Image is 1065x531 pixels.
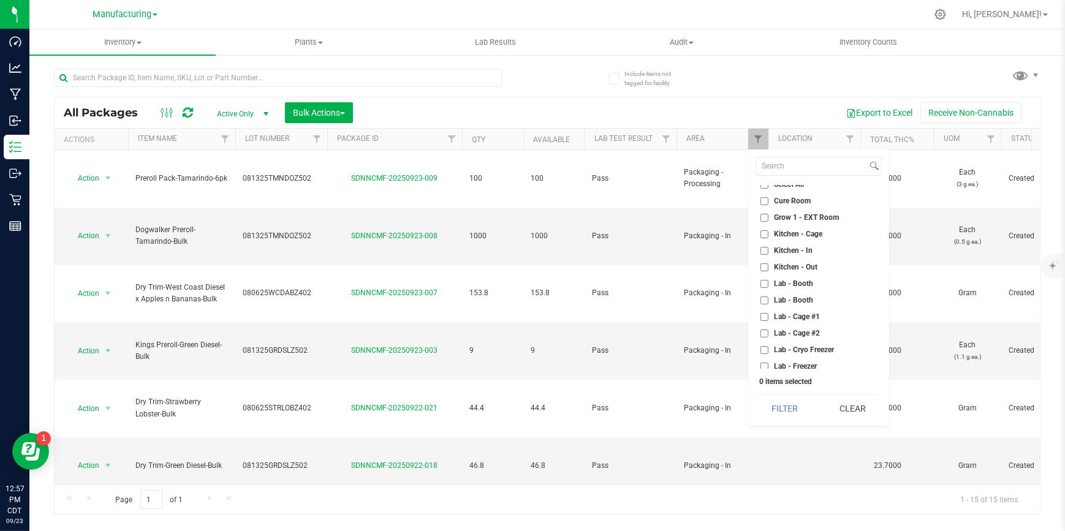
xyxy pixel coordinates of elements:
[760,181,768,189] input: Select All
[1009,173,1061,184] span: Created
[100,457,116,474] span: select
[756,395,814,422] button: Filter
[774,330,820,337] span: Lab - Cage #2
[775,29,961,55] a: Inventory Counts
[100,170,116,187] span: select
[941,460,994,472] span: Gram
[1009,230,1061,242] span: Created
[6,483,24,516] p: 12:57 PM CDT
[941,402,994,414] span: Gram
[138,134,177,143] a: Item Name
[868,457,908,475] span: 23.7000
[760,296,768,304] input: Lab - Booth
[285,102,353,123] button: Bulk Actions
[760,330,768,337] input: Lab - Cage #2
[531,230,577,242] span: 1000
[105,490,193,509] span: Page of 1
[9,36,21,48] inline-svg: Dashboard
[245,134,289,143] a: Lot Number
[592,402,669,414] span: Pass
[9,115,21,127] inline-svg: Inbound
[469,402,516,414] span: 44.4
[592,173,669,184] span: Pass
[54,69,502,87] input: Search Package ID, Item Name, SKU, Lot or Part Number...
[531,345,577,356] span: 9
[293,108,345,118] span: Bulk Actions
[469,287,516,299] span: 153.8
[625,69,686,88] span: Include items not tagged for facility
[592,345,669,356] span: Pass
[774,181,804,188] span: Select All
[774,263,817,271] span: Kitchen - Out
[774,363,817,370] span: Lab - Freezer
[135,396,228,420] span: Dry Trim-Strawberry Lobster-Bulk
[67,170,100,187] span: Action
[941,287,994,299] span: Gram
[1009,287,1061,299] span: Created
[944,134,960,143] a: UOM
[64,106,150,119] span: All Packages
[684,402,761,414] span: Packaging - In
[9,194,21,206] inline-svg: Retail
[100,227,116,244] span: select
[243,460,320,472] span: 081325GRDSLZ502
[684,345,761,356] span: Packaging - In
[531,402,577,414] span: 44.4
[774,280,813,287] span: Lab - Booth
[307,129,327,149] a: Filter
[67,342,100,360] span: Action
[9,88,21,100] inline-svg: Manufacturing
[93,9,151,20] span: Manufacturing
[941,224,994,247] span: Each
[442,129,462,149] a: Filter
[469,173,516,184] span: 100
[760,346,768,354] input: Lab - Cryo Freezer
[469,230,516,242] span: 1000
[337,134,379,143] a: Package ID
[36,431,51,446] iframe: Resource center unread badge
[684,230,761,242] span: Packaging - In
[760,247,768,255] input: Kitchen - In
[12,433,49,470] iframe: Resource center
[778,134,813,143] a: Location
[6,516,24,525] p: 09/23
[469,345,516,356] span: 9
[352,232,438,240] a: SDNNCMF-20250923-008
[458,37,532,48] span: Lab Results
[774,296,813,304] span: Lab - Booth
[243,402,320,414] span: 080625STRLOBZ402
[774,346,834,353] span: Lab - Cryo Freezer
[135,460,228,472] span: Dry Trim-Green Diesel-Bulk
[1009,402,1061,414] span: Created
[100,400,116,417] span: select
[531,460,577,472] span: 46.8
[135,339,228,363] span: Kings Preroll-Green Diesel-Bulk
[760,363,768,371] input: Lab - Freezer
[100,342,116,360] span: select
[352,174,438,183] a: SDNNCMF-20250923-009
[140,490,162,509] input: 1
[950,490,1028,508] span: 1 - 15 of 15 items
[243,173,320,184] span: 081325TMNDOZ502
[64,135,123,144] div: Actions
[840,129,860,149] a: Filter
[472,135,485,144] a: Qty
[9,167,21,179] inline-svg: Outbound
[684,287,761,299] span: Packaging - In
[760,197,768,205] input: Cure Room
[67,227,100,244] span: Action
[100,285,116,302] span: select
[760,214,768,222] input: Grow 1 - EXT Room
[9,141,21,153] inline-svg: Inventory
[760,230,768,238] input: Kitchen - Cage
[352,461,438,470] a: SDNNCMF-20250922-018
[941,167,994,190] span: Each
[981,129,1001,149] a: Filter
[941,351,994,363] p: (1.1 g ea.)
[774,197,811,205] span: Cure Room
[592,287,669,299] span: Pass
[9,220,21,232] inline-svg: Reports
[941,339,994,363] span: Each
[760,313,768,321] input: Lab - Cage #1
